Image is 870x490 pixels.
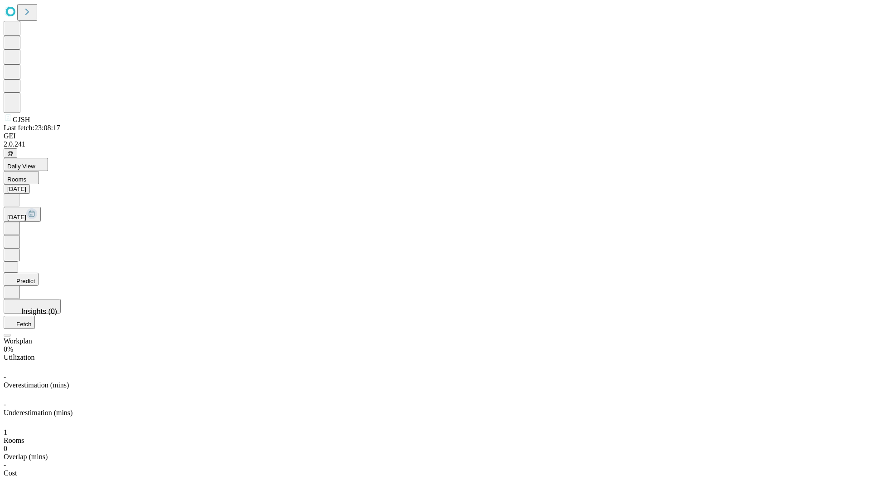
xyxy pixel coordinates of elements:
[4,184,30,194] button: [DATE]
[7,150,14,157] span: @
[13,116,30,123] span: GJSH
[4,140,866,148] div: 2.0.241
[21,308,57,315] span: Insights (0)
[4,428,7,436] span: 1
[4,469,17,477] span: Cost
[4,381,69,389] span: Overestimation (mins)
[4,124,60,132] span: Last fetch: 23:08:17
[7,214,26,220] span: [DATE]
[4,401,6,408] span: -
[4,207,41,222] button: [DATE]
[4,461,6,469] span: -
[4,316,35,329] button: Fetch
[4,445,7,452] span: 0
[4,353,34,361] span: Utilization
[4,148,17,158] button: @
[4,158,48,171] button: Daily View
[4,299,61,314] button: Insights (0)
[4,373,6,381] span: -
[7,163,35,170] span: Daily View
[4,345,13,353] span: 0%
[4,171,39,184] button: Rooms
[7,176,26,183] span: Rooms
[4,273,39,286] button: Predict
[4,337,32,345] span: Workplan
[4,436,24,444] span: Rooms
[4,453,48,461] span: Overlap (mins)
[4,409,72,416] span: Underestimation (mins)
[4,132,866,140] div: GEI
